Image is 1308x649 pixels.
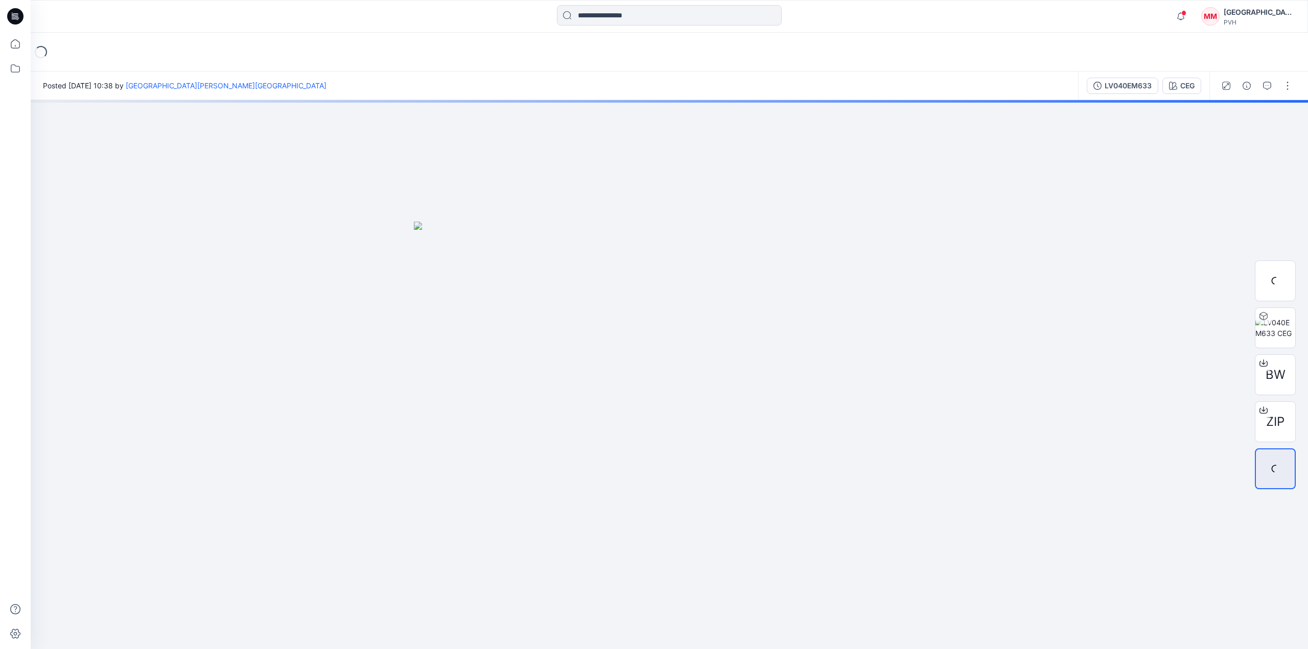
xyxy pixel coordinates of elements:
div: PVH [1224,18,1295,26]
img: LV040EM633 CEG [1255,317,1295,339]
span: Posted [DATE] 10:38 by [43,80,326,91]
span: BW [1266,366,1286,384]
div: MM [1201,7,1220,26]
button: Details [1239,78,1255,94]
a: [GEOGRAPHIC_DATA][PERSON_NAME][GEOGRAPHIC_DATA] [126,81,326,90]
div: [GEOGRAPHIC_DATA][PERSON_NAME][GEOGRAPHIC_DATA] [1224,6,1295,18]
button: LV040EM633 [1087,78,1158,94]
div: CEG [1180,80,1195,91]
span: ZIP [1266,413,1284,431]
button: CEG [1162,78,1201,94]
div: LV040EM633 [1105,80,1152,91]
